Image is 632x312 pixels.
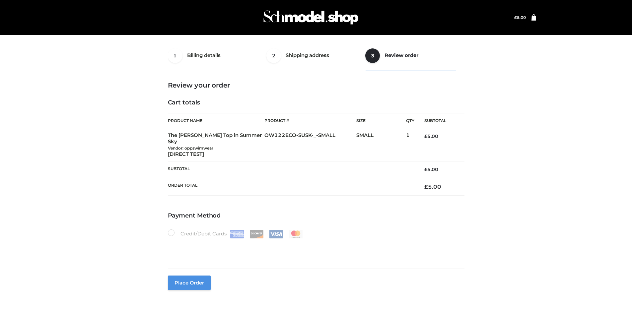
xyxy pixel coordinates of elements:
img: Amex [230,230,244,238]
span: £ [424,183,428,190]
bdi: 5.00 [424,166,438,172]
bdi: 5.00 [424,183,441,190]
td: 1 [406,128,414,161]
th: Subtotal [168,161,415,178]
h4: Cart totals [168,99,464,106]
th: Order Total [168,178,415,195]
small: Vendor: oppswimwear [168,146,213,151]
a: £5.00 [514,15,526,20]
span: £ [424,166,427,172]
td: OW122ECO-SUSK-_-SMALL [264,128,356,161]
th: Qty [406,113,414,128]
th: Subtotal [414,113,464,128]
img: Discover [249,230,264,238]
img: Mastercard [289,230,303,238]
h4: Payment Method [168,212,464,219]
h3: Review your order [168,81,464,89]
span: £ [514,15,517,20]
th: Size [356,113,403,128]
bdi: 5.00 [514,15,526,20]
iframe: Secure payment input frame [167,237,463,261]
th: Product Name [168,113,265,128]
td: SMALL [356,128,406,161]
img: Visa [269,230,283,238]
label: Credit/Debit Cards [168,229,304,238]
bdi: 5.00 [424,133,438,139]
td: The [PERSON_NAME] Top in Summer Sky [DIRECT TEST] [168,128,265,161]
th: Product # [264,113,356,128]
span: £ [424,133,427,139]
button: Place order [168,276,211,290]
img: Schmodel Admin 964 [261,4,361,31]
